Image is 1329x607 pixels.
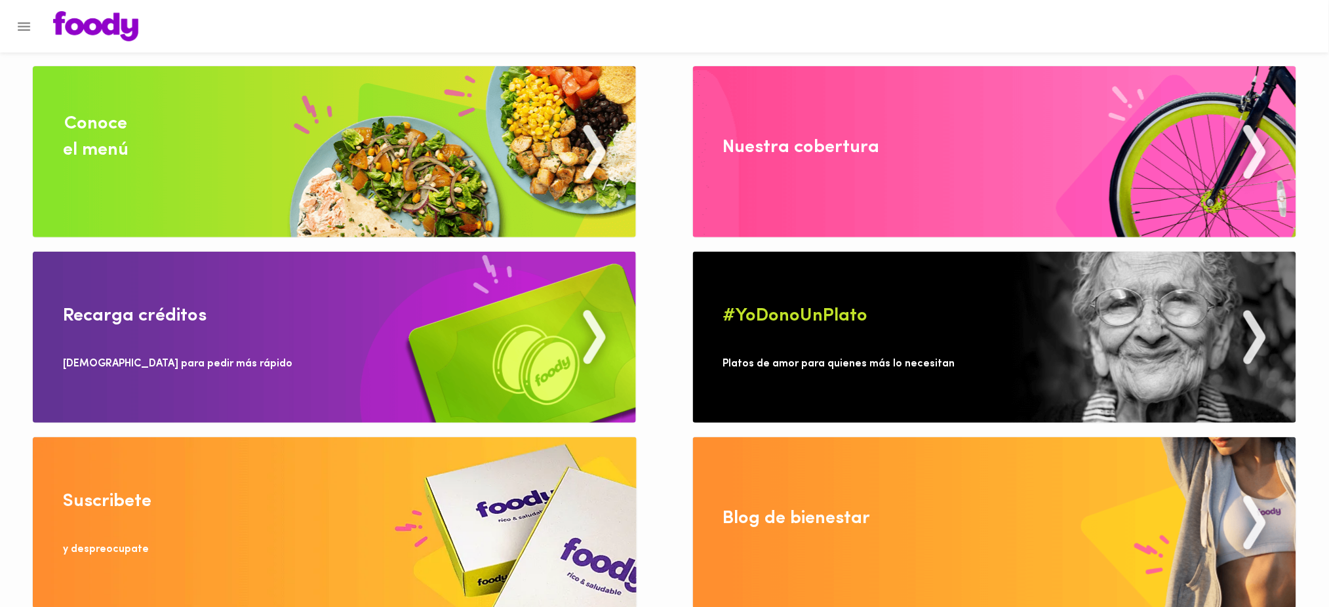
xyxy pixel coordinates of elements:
div: [DEMOGRAPHIC_DATA] para pedir más rápido [63,357,292,372]
img: Recarga Creditos [33,252,636,423]
div: Recarga créditos [63,303,207,329]
img: Conoce el menu [33,66,636,237]
img: Yo Dono un Plato [693,252,1296,423]
div: y despreocupate [63,542,149,557]
div: Suscribete [63,488,151,515]
button: Menu [8,10,40,43]
img: logo.png [53,11,138,41]
div: Platos de amor para quienes más lo necesitan [723,357,955,372]
img: Nuestra cobertura [693,66,1296,237]
div: #YoDonoUnPlato [723,303,868,329]
iframe: Messagebird Livechat Widget [1253,531,1316,594]
div: Blog de bienestar [723,505,871,532]
div: Nuestra cobertura [723,134,880,161]
div: Conoce el menú [63,111,129,163]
